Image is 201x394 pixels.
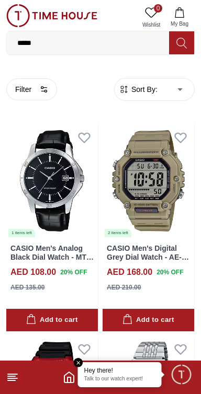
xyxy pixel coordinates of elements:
img: CASIO Men's Analog Black Dial Watch - MTP-V004L-1A [6,124,98,238]
a: CASIO Men's Digital Grey Dial Watch - AE-1600H-5AVDF2 items left [103,124,194,238]
span: My Bag [166,20,193,28]
p: Talk to our watch expert! [84,376,155,383]
div: Add to cart [122,314,174,326]
h4: AED 168.00 [107,266,152,279]
span: Wishlist [138,21,164,29]
button: Add to cart [103,309,194,331]
a: CASIO Men's Analog Black Dial Watch - MTP-V004L-1A1 items left [6,124,98,238]
div: 2 items left [105,229,131,237]
button: Sort By: [119,84,158,95]
span: 20 % OFF [60,268,87,277]
a: Home [63,371,75,384]
div: AED 210.00 [107,283,141,292]
span: 0 [154,4,162,13]
button: Add to cart [6,309,98,331]
a: CASIO Men's Digital Grey Dial Watch - AE-1600H-5AVDF [107,244,189,270]
div: Chat Widget [170,363,193,386]
a: CASIO Men's Analog Black Dial Watch - MTP-V004L-1A [10,244,94,270]
span: 20 % OFF [157,268,183,277]
div: Hey there! [84,366,155,375]
a: 0Wishlist [138,4,164,31]
span: Sort By: [129,84,158,95]
h4: AED 108.00 [10,266,56,279]
div: 1 items left [8,229,35,237]
img: CASIO Men's Digital Grey Dial Watch - AE-1600H-5AVDF [103,124,194,238]
em: Close tooltip [74,358,83,367]
img: ... [6,4,97,27]
div: AED 135.00 [10,283,44,292]
button: My Bag [164,4,195,31]
div: Add to cart [26,314,77,326]
button: Filter [6,78,57,100]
